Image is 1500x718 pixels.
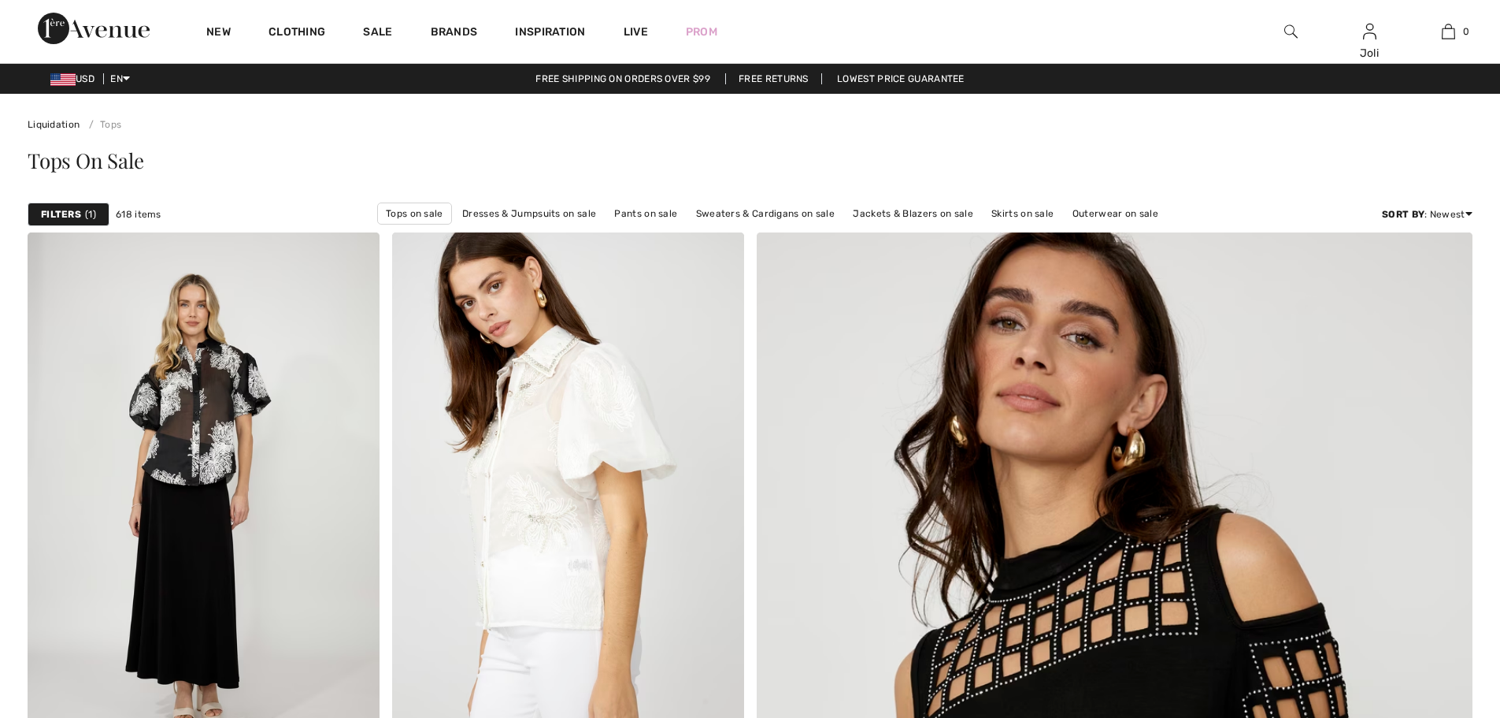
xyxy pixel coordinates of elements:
a: Free shipping on orders over $99 [523,73,723,84]
img: search the website [1284,22,1298,41]
a: Skirts on sale [983,203,1061,224]
a: Outerwear on sale [1065,203,1166,224]
a: Tops [83,119,122,130]
img: 1ère Avenue [38,13,150,44]
span: 0 [1463,24,1469,39]
span: 1 [85,207,96,221]
span: Inspiration [515,25,585,42]
strong: Filters [41,207,81,221]
a: Liquidation [28,119,80,130]
span: USD [50,73,101,84]
span: 618 items [116,207,161,221]
a: Sweaters & Cardigans on sale [688,203,843,224]
a: Free Returns [725,73,822,84]
a: New [206,25,231,42]
a: Brands [431,25,478,42]
span: Tops On Sale [28,147,143,174]
div: : Newest [1382,207,1472,221]
a: Prom [686,24,717,40]
a: Live [624,24,648,40]
a: Pants on sale [606,203,685,224]
div: Joli [1331,45,1408,61]
a: Tops on sale [377,203,452,225]
a: Sale [363,25,392,42]
a: Clothing [269,25,325,42]
a: Sign In [1363,24,1376,39]
img: My Bag [1442,22,1455,41]
a: 0 [1409,22,1487,41]
a: Jackets & Blazers on sale [845,203,981,224]
span: EN [110,73,130,84]
a: Dresses & Jumpsuits on sale [454,203,604,224]
a: Lowest Price Guarantee [824,73,977,84]
strong: Sort By [1382,209,1424,220]
img: My Info [1363,22,1376,41]
img: US Dollar [50,73,76,86]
